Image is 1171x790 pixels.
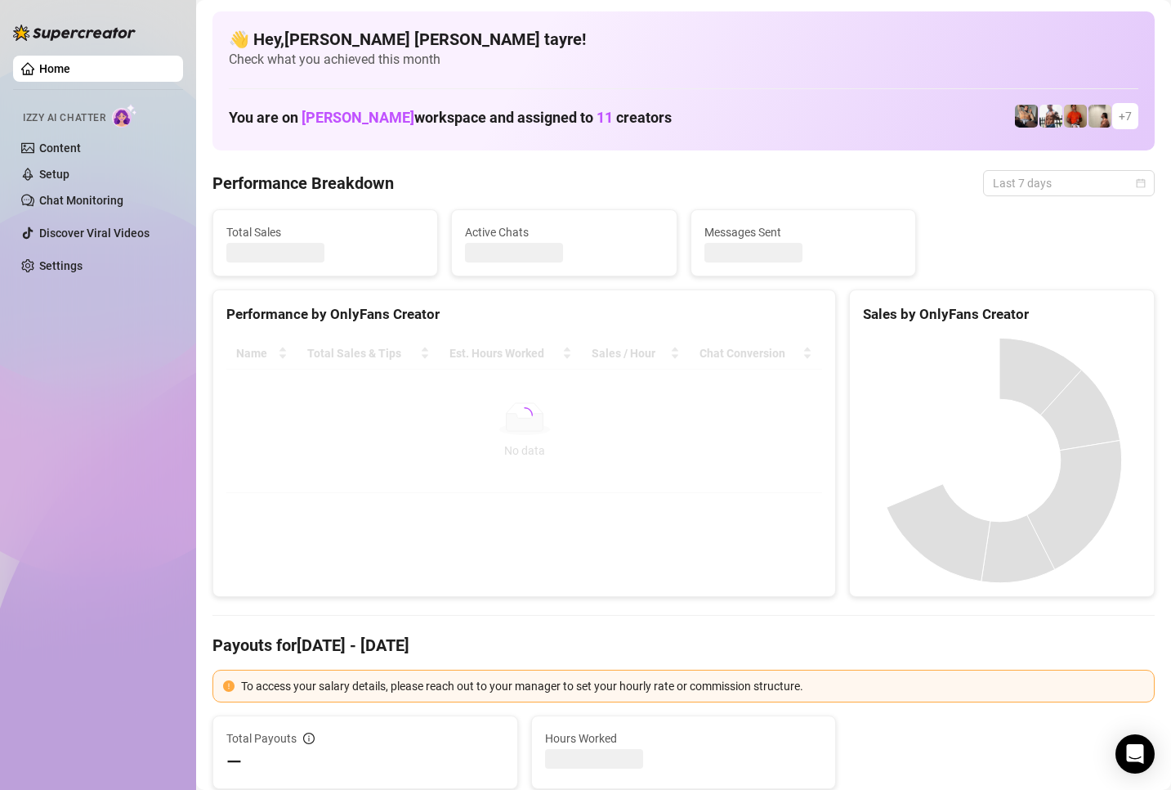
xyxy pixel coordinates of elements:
span: info-circle [303,733,315,744]
a: Chat Monitoring [39,194,123,207]
img: logo-BBDzfeDw.svg [13,25,136,41]
span: Total Sales [226,223,424,241]
span: Check what you achieved this month [229,51,1138,69]
img: JUSTIN [1039,105,1062,128]
img: Ralphy [1088,105,1111,128]
div: Open Intercom Messenger [1115,734,1155,774]
h4: Performance Breakdown [212,172,394,195]
h4: Payouts for [DATE] - [DATE] [212,634,1155,657]
div: Performance by OnlyFans Creator [226,303,822,325]
a: Home [39,62,70,75]
span: — [226,749,242,775]
div: To access your salary details, please reach out to your manager to set your hourly rate or commis... [241,677,1144,695]
img: George [1015,105,1038,128]
span: calendar [1136,178,1146,188]
span: Izzy AI Chatter [23,110,105,126]
span: 11 [597,109,613,126]
div: Sales by OnlyFans Creator [863,303,1141,325]
span: loading [516,407,533,424]
span: exclamation-circle [223,680,235,692]
img: Justin [1064,105,1087,128]
a: Settings [39,259,83,272]
span: [PERSON_NAME] [302,109,414,126]
span: Hours Worked [545,729,823,747]
a: Discover Viral Videos [39,227,150,240]
h4: 👋 Hey, [PERSON_NAME] [PERSON_NAME] tayre ! [229,28,1138,51]
span: Active Chats [465,223,663,241]
img: AI Chatter [112,104,137,128]
a: Setup [39,168,69,181]
h1: You are on workspace and assigned to creators [229,109,672,127]
span: + 7 [1119,107,1132,125]
span: Messages Sent [704,223,902,241]
a: Content [39,141,81,155]
span: Last 7 days [993,171,1145,195]
span: Total Payouts [226,729,297,747]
